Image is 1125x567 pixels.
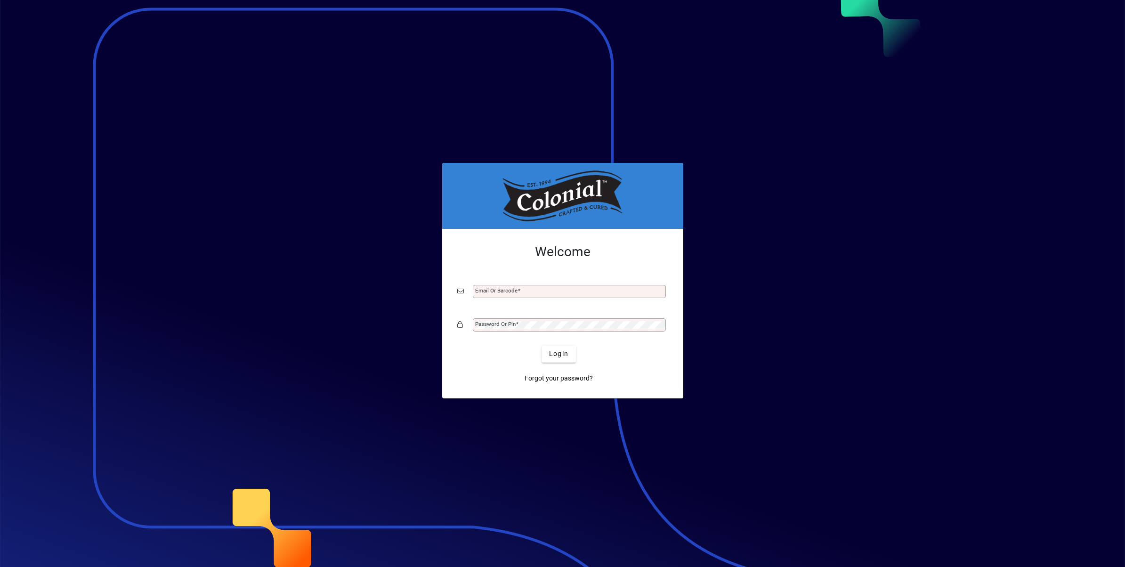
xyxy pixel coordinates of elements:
h2: Welcome [457,244,668,260]
span: Login [549,349,568,359]
mat-label: Password or Pin [475,321,516,327]
a: Forgot your password? [521,370,597,387]
mat-label: Email or Barcode [475,287,518,294]
button: Login [542,346,576,363]
span: Forgot your password? [525,373,593,383]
